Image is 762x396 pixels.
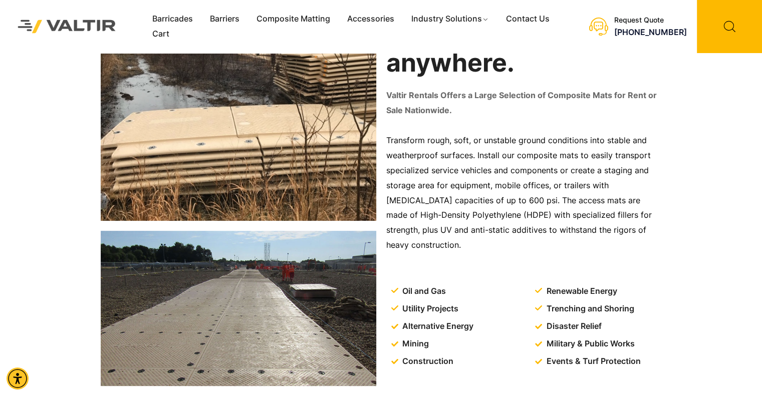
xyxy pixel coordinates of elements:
div: Request Quote [614,16,687,25]
a: Barriers [201,12,248,27]
span: Military & Public Works [544,336,635,351]
div: Accessibility Menu [7,367,29,389]
span: Events & Turf Protection [544,354,641,369]
span: Disaster Relief [544,319,602,334]
p: Valtir Rentals Offers a Large Selection of Composite Mats for Rent or Sale Nationwide. [386,88,662,118]
span: Utility Projects [400,301,458,316]
a: Accessories [339,12,403,27]
a: Contact Us [497,12,558,27]
span: Oil and Gas [400,284,446,299]
img: Valtir Rentals [8,10,126,43]
a: call (888) 496-3625 [614,27,687,37]
span: Alternative Energy [400,319,473,334]
a: Composite Matting [248,12,339,27]
a: Barricades [144,12,201,27]
p: Transform rough, soft, or unstable ground conditions into stable and weatherproof surfaces. Insta... [386,133,662,253]
a: Cart [144,27,178,42]
span: Renewable Energy [544,284,617,299]
span: Mining [400,336,429,351]
span: Construction [400,354,453,369]
span: Trenching and Shoring [544,301,634,316]
img: A long, flat pathway made of interlocking panels stretches across a construction site, with worke... [101,231,376,386]
a: Industry Solutions [403,12,497,27]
